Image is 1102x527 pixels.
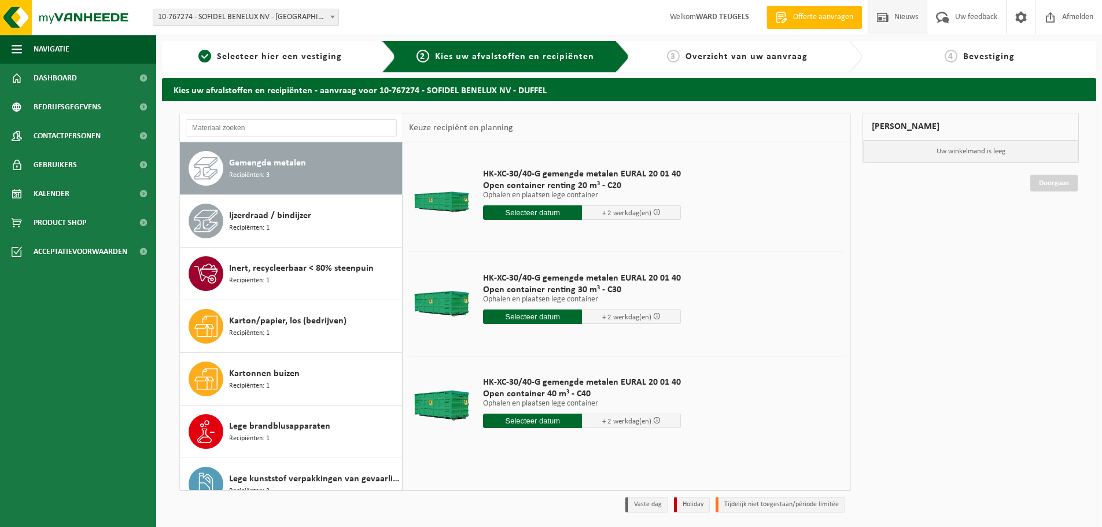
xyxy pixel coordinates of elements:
span: Navigatie [34,35,69,64]
input: Selecteer datum [483,205,582,220]
span: Kies uw afvalstoffen en recipiënten [435,52,594,61]
span: Contactpersonen [34,121,101,150]
li: Tijdelijk niet toegestaan/période limitée [716,497,845,513]
span: Offerte aanvragen [790,12,856,23]
span: Dashboard [34,64,77,93]
span: + 2 werkdag(en) [602,418,651,425]
button: Karton/papier, los (bedrijven) Recipiënten: 1 [180,300,403,353]
span: Open container renting 30 m³ - C30 [483,284,681,296]
button: Lege brandblusapparaten Recipiënten: 1 [180,406,403,458]
span: HK-XC-30/40-G gemengde metalen EURAL 20 01 40 [483,272,681,284]
span: Karton/papier, los (bedrijven) [229,314,347,328]
span: Recipiënten: 3 [229,486,270,497]
p: Ophalen en plaatsen lege container [483,296,681,304]
span: Bedrijfsgegevens [34,93,101,121]
span: Overzicht van uw aanvraag [685,52,808,61]
span: Selecteer hier een vestiging [217,52,342,61]
span: 10-767274 - SOFIDEL BENELUX NV - DUFFEL [153,9,339,26]
input: Selecteer datum [483,309,582,324]
span: Kartonnen buizen [229,367,300,381]
button: Ijzerdraad / bindijzer Recipiënten: 1 [180,195,403,248]
span: 4 [945,50,957,62]
a: Doorgaan [1030,175,1078,191]
span: Inert, recycleerbaar < 80% steenpuin [229,261,374,275]
span: Product Shop [34,208,86,237]
span: HK-XC-30/40-G gemengde metalen EURAL 20 01 40 [483,377,681,388]
span: Recipiënten: 1 [229,328,270,339]
li: Vaste dag [625,497,668,513]
a: 1Selecteer hier een vestiging [168,50,373,64]
p: Ophalen en plaatsen lege container [483,400,681,408]
span: Recipiënten: 1 [229,223,270,234]
input: Selecteer datum [483,414,582,428]
span: 2 [417,50,429,62]
span: + 2 werkdag(en) [602,314,651,321]
strong: WARD TEUGELS [696,13,749,21]
button: Lege kunststof verpakkingen van gevaarlijke stoffen Recipiënten: 3 [180,458,403,511]
button: Gemengde metalen Recipiënten: 3 [180,142,403,195]
span: 10-767274 - SOFIDEL BENELUX NV - DUFFEL [153,9,338,25]
button: Kartonnen buizen Recipiënten: 1 [180,353,403,406]
span: Kalender [34,179,69,208]
span: 1 [198,50,211,62]
span: Lege kunststof verpakkingen van gevaarlijke stoffen [229,472,399,486]
span: Ijzerdraad / bindijzer [229,209,311,223]
button: Inert, recycleerbaar < 80% steenpuin Recipiënten: 1 [180,248,403,300]
span: Bevestiging [963,52,1015,61]
p: Uw winkelmand is leeg [863,141,1078,163]
input: Materiaal zoeken [186,119,397,137]
span: + 2 werkdag(en) [602,209,651,217]
span: Gebruikers [34,150,77,179]
span: Lege brandblusapparaten [229,419,330,433]
h2: Kies uw afvalstoffen en recipiënten - aanvraag voor 10-767274 - SOFIDEL BENELUX NV - DUFFEL [162,78,1096,101]
span: HK-XC-30/40-G gemengde metalen EURAL 20 01 40 [483,168,681,180]
span: Acceptatievoorwaarden [34,237,127,266]
span: Recipiënten: 3 [229,170,270,181]
p: Ophalen en plaatsen lege container [483,191,681,200]
a: Offerte aanvragen [766,6,862,29]
li: Holiday [674,497,710,513]
span: Open container 40 m³ - C40 [483,388,681,400]
span: Open container renting 20 m³ - C20 [483,180,681,191]
span: Recipiënten: 1 [229,433,270,444]
span: 3 [667,50,680,62]
span: Recipiënten: 1 [229,381,270,392]
span: Gemengde metalen [229,156,306,170]
div: [PERSON_NAME] [863,113,1079,141]
div: Keuze recipiënt en planning [403,113,519,142]
span: Recipiënten: 1 [229,275,270,286]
